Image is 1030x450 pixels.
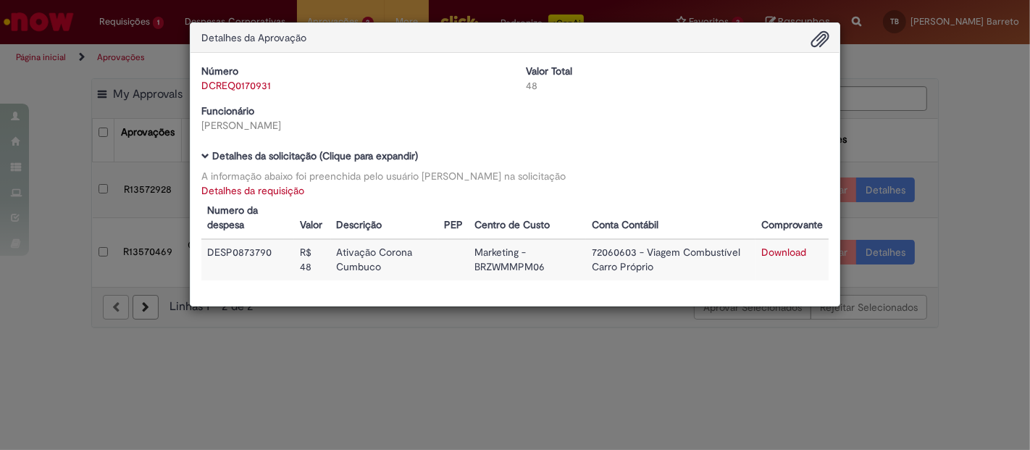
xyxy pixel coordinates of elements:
div: 48 [526,78,829,93]
th: Descrição [331,198,439,239]
th: Centro de Custo [469,198,586,239]
th: Valor [294,198,330,239]
div: [PERSON_NAME] [201,118,504,133]
h5: Detalhes da solicitação (Clique para expandir) [201,151,829,162]
b: Número [201,64,238,78]
th: PEP [438,198,469,239]
th: Conta Contábil [586,198,755,239]
a: DCREQ0170931 [201,79,271,92]
div: A informação abaixo foi preenchida pelo usuário [PERSON_NAME] na solicitação [201,169,829,183]
th: Comprovante [755,198,829,239]
td: Marketing - BRZWMMPM06 [469,239,586,280]
a: Download [761,246,806,259]
b: Funcionário [201,104,254,117]
a: Detalhes da requisição [201,184,304,197]
b: Detalhes da solicitação (Clique para expandir) [212,149,418,162]
td: DESP0873790 [201,239,294,280]
b: Valor Total [526,64,572,78]
td: 72060603 - Viagem Combustível Carro Próprio [586,239,755,280]
td: R$ 48 [294,239,330,280]
th: Numero da despesa [201,198,294,239]
td: Ativação Corona Cumbuco [331,239,439,280]
span: Detalhes da Aprovação [201,31,306,44]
